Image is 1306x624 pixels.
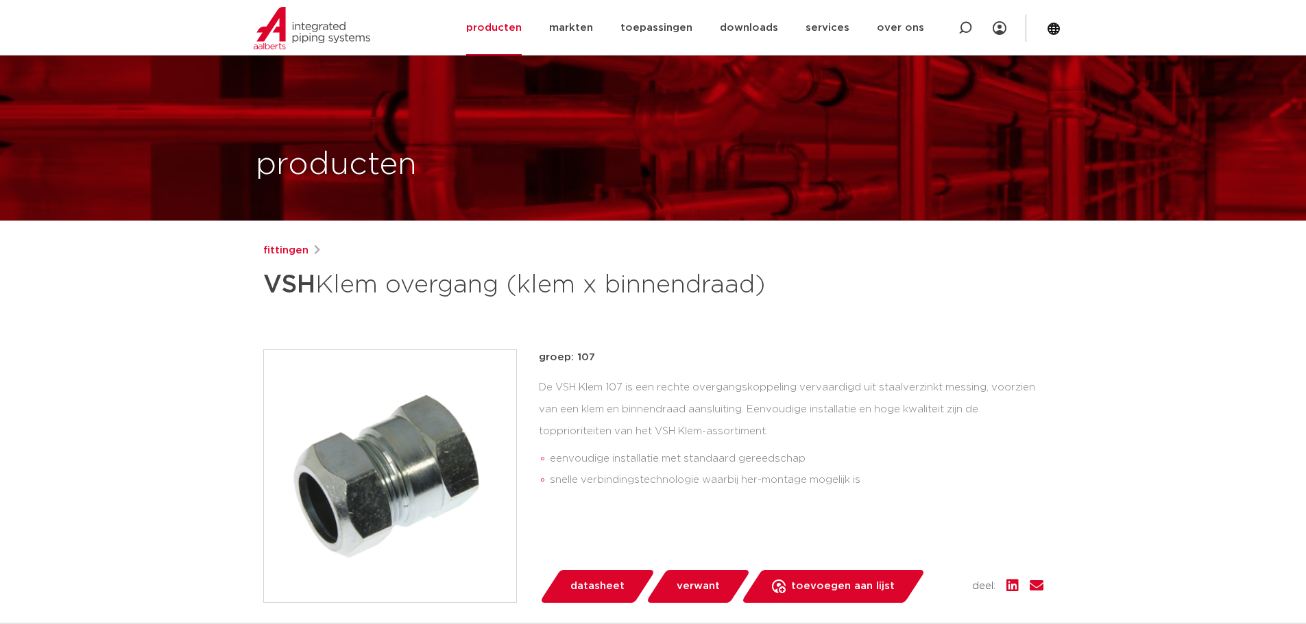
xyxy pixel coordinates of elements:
[256,143,417,187] h1: producten
[539,349,1043,366] p: groep: 107
[539,570,655,603] a: datasheet
[570,575,625,597] span: datasheet
[791,575,895,597] span: toevoegen aan lijst
[677,575,720,597] span: verwant
[645,570,751,603] a: verwant
[972,578,995,595] span: deel:
[550,448,1043,470] li: eenvoudige installatie met standaard gereedschap
[264,350,516,602] img: Product Image for VSH Klem overgang (klem x binnendraad)
[539,377,1043,497] div: De VSH Klem 107 is een rechte overgangskoppeling vervaardigd uit staalverzinkt messing, voorzien ...
[550,469,1043,491] li: snelle verbindingstechnologie waarbij her-montage mogelijk is
[263,264,778,305] h1: Klem overgang (klem x binnendraad)
[263,273,315,297] strong: VSH
[263,242,309,259] a: fittingen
